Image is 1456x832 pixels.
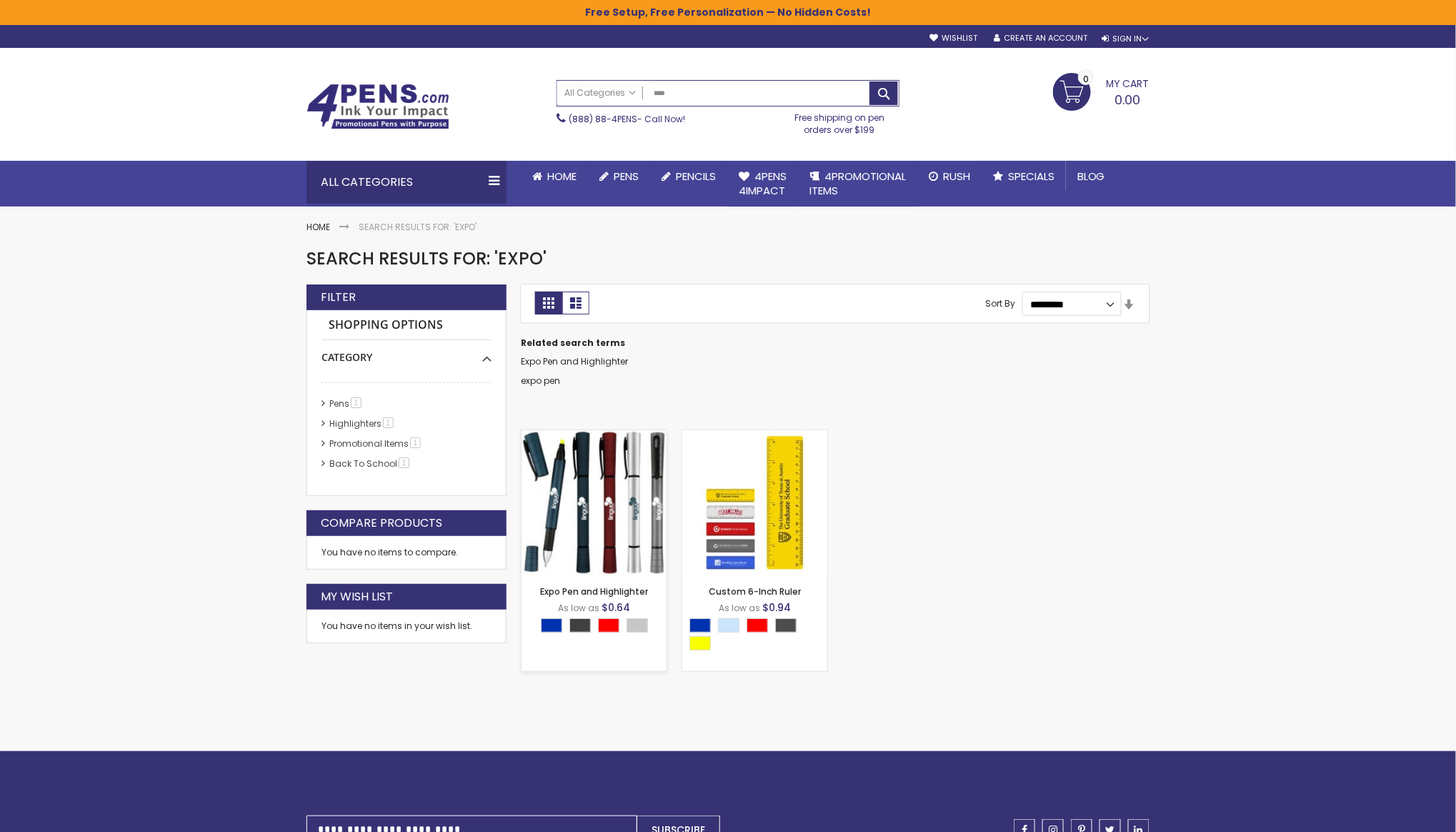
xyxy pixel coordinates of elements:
[727,161,798,207] a: 4Pens4impact
[399,457,409,468] span: 1
[689,618,711,633] div: Blue
[351,397,361,408] span: 1
[1053,73,1150,109] a: 0.00 0
[383,417,394,428] span: 1
[521,375,560,387] a: expo pen
[985,298,1015,310] label: Sort By
[547,169,577,184] span: Home
[614,169,639,184] span: Pens
[809,169,906,198] span: 4PROMOTIONAL ITEMS
[1115,91,1141,109] span: 0.00
[321,620,492,632] div: You have no items in your wish list.
[917,161,982,192] a: Rush
[522,430,667,442] a: Expo Pen and Highlighter
[359,221,477,233] strong: Search results for: 'expo'
[326,437,426,450] a: Promotional Items1
[1008,169,1054,184] span: Specials
[569,113,637,125] a: (888) 88-4PENS
[689,636,711,650] div: Yellow
[718,618,739,633] div: Clear
[521,161,588,192] a: Home
[557,81,643,104] a: All Categories
[709,585,801,598] a: Custom 6-Inch Ruler
[540,585,648,598] a: Expo Pen and Highlighter
[627,618,648,633] div: Silver
[306,161,507,204] div: All Categories
[306,247,547,270] span: Search results for: 'expo'
[569,113,685,125] span: - Call Now!
[780,107,900,135] div: Free shipping on pen orders over $199
[598,618,619,633] div: Red
[541,618,562,633] div: Blue
[982,161,1066,192] a: Specials
[558,602,599,614] span: As low as
[682,430,827,575] img: Custom 6-Inch Ruler
[522,430,667,575] img: Expo Pen and Highlighter
[1083,72,1089,86] span: 0
[762,600,791,615] span: $0.94
[569,618,591,633] div: Grey Charcoal
[306,84,449,129] img: 4Pens Custom Pens and Promotional Products
[798,161,917,207] a: 4PROMOTIONALITEMS
[535,292,562,315] strong: Grid
[321,340,492,365] div: Category
[602,600,630,615] span: $0.64
[676,169,716,184] span: Pencils
[1338,793,1456,832] iframe: Reseñas de Clientes en Google
[682,430,827,442] a: Custom 6-Inch Ruler
[321,289,356,305] strong: Filter
[1066,161,1117,192] a: Blog
[994,33,1088,44] a: Create an Account
[321,589,393,605] strong: My Wish List
[943,169,970,184] span: Rush
[326,417,399,430] a: Highlighters1
[739,169,787,198] span: 4Pens 4impact
[747,618,768,633] div: Red
[326,457,414,470] a: Back To School1
[1077,169,1105,184] span: Blog
[929,33,977,44] a: Wishlist
[306,221,330,233] a: Home
[650,161,727,192] a: Pencils
[588,161,650,192] a: Pens
[326,397,367,410] a: Pens1
[321,310,492,341] strong: Shopping Options
[521,337,1150,349] dt: Related search terms
[306,536,507,570] div: You have no items to compare.
[321,515,442,531] strong: Compare Products
[719,602,760,614] span: As low as
[775,618,797,633] div: Smoke
[541,618,655,636] div: Select A Color
[564,87,636,99] span: All Categories
[689,618,827,654] div: Select A Color
[521,355,628,367] a: Expo Pen and Highlighter
[1102,34,1150,44] div: Sign In
[410,437,421,448] span: 1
